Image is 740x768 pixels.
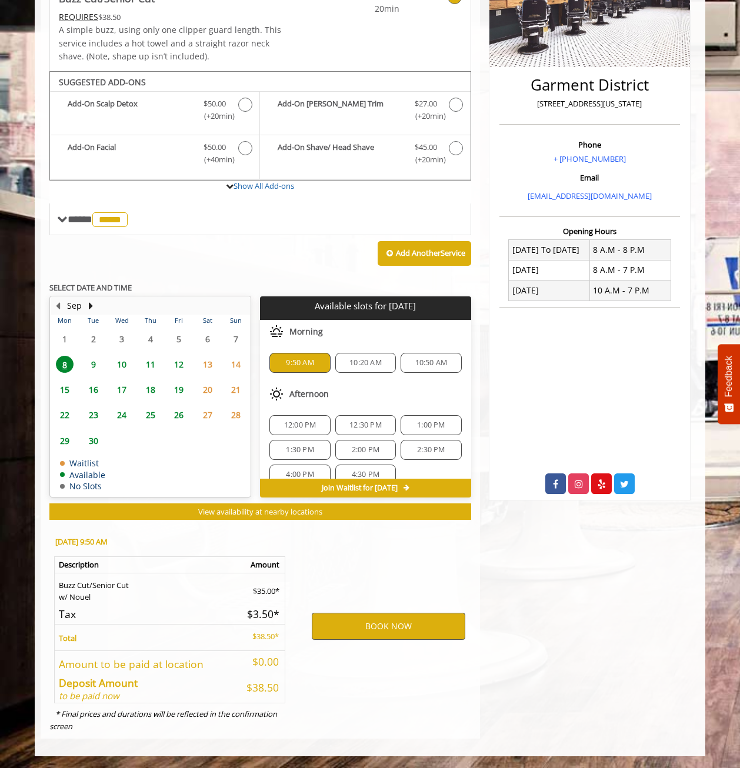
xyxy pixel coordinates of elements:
[49,282,132,293] b: SELECT DATE AND TIME
[108,377,136,402] td: Select day17
[204,98,226,110] span: $50.00
[502,98,677,110] p: [STREET_ADDRESS][US_STATE]
[59,690,119,702] i: to be paid now
[289,389,329,399] span: Afternoon
[509,240,590,260] td: [DATE] To [DATE]
[239,682,279,693] h5: $38.50
[142,381,159,398] span: 18
[59,633,76,643] b: Total
[227,356,245,373] span: 14
[56,381,74,398] span: 15
[85,356,102,373] span: 9
[269,440,330,460] div: 1:30 PM
[79,352,107,377] td: Select day9
[56,356,74,373] span: 8
[59,609,231,620] h5: Tax
[401,440,461,460] div: 2:30 PM
[278,141,402,166] b: Add-On Shave/ Head Shave
[59,24,295,63] p: A simple buzz, using only one clipper guard length. This service includes a hot towel and a strai...
[51,315,79,326] th: Mon
[235,573,285,603] td: $35.00*
[286,470,314,479] span: 4:00 PM
[278,98,402,122] b: Add-On [PERSON_NAME] Trim
[335,440,396,460] div: 2:00 PM
[378,241,471,266] button: Add AnotherService
[136,377,164,402] td: Select day18
[49,709,277,732] i: * Final prices and durations will be reflected in the confirmation screen
[67,299,82,312] button: Sep
[165,402,193,428] td: Select day26
[415,98,437,110] span: $27.00
[401,353,461,373] div: 10:50 AM
[499,227,680,235] h3: Opening Hours
[415,358,448,368] span: 10:50 AM
[55,536,108,547] b: [DATE] 9:50 AM
[51,352,79,377] td: Select day8
[108,352,136,377] td: Select day10
[170,406,188,423] span: 26
[68,98,192,122] b: Add-On Scalp Detox
[269,353,330,373] div: 9:50 AM
[239,630,279,643] p: $38.50*
[417,420,445,430] span: 1:00 PM
[227,381,245,398] span: 21
[286,358,314,368] span: 9:50 AM
[349,420,382,430] span: 12:30 PM
[266,141,464,169] label: Add-On Shave/ Head Shave
[528,191,652,201] a: [EMAIL_ADDRESS][DOMAIN_NAME]
[142,356,159,373] span: 11
[59,11,98,22] span: This service needs some Advance to be paid before we block your appointment
[56,432,74,449] span: 29
[222,352,251,377] td: Select day14
[79,377,107,402] td: Select day16
[59,559,99,570] b: Description
[335,353,396,373] div: 10:20 AM
[51,402,79,428] td: Select day22
[193,377,221,402] td: Select day20
[165,377,193,402] td: Select day19
[234,181,294,191] a: Show All Add-ons
[312,613,465,640] button: BOOK NOW
[589,281,671,300] td: 10 A.M - 7 P.M
[79,315,107,326] th: Tue
[193,402,221,428] td: Select day27
[198,153,232,166] span: (+40min )
[509,281,590,300] td: [DATE]
[85,381,102,398] span: 16
[417,445,445,455] span: 2:30 PM
[352,445,379,455] span: 2:00 PM
[199,381,216,398] span: 20
[136,402,164,428] td: Select day25
[724,356,734,397] span: Feedback
[269,387,284,401] img: afternoon slots
[59,11,295,24] div: $38.50
[554,153,626,164] a: + [PHONE_NUMBER]
[165,352,193,377] td: Select day12
[199,356,216,373] span: 13
[170,381,188,398] span: 19
[60,470,105,479] td: Available
[269,465,330,485] div: 4:00 PM
[193,352,221,377] td: Select day13
[266,98,464,125] label: Add-On Beard Trim
[589,240,671,260] td: 8 A.M - 8 P.M
[108,402,136,428] td: Select day24
[198,506,322,517] span: View availability at nearby locations
[85,406,102,423] span: 23
[199,406,216,423] span: 27
[59,76,146,88] b: SUGGESTED ADD-ONS
[204,141,226,153] span: $50.00
[322,483,398,493] span: Join Waitlist for [DATE]
[170,356,188,373] span: 12
[59,659,231,670] h5: Amount to be paid at location
[415,141,437,153] span: $45.00
[193,315,221,326] th: Sat
[502,76,677,94] h2: Garment District
[59,676,138,690] b: Deposit Amount
[113,406,131,423] span: 24
[408,110,443,122] span: (+20min )
[239,656,279,667] h5: $0.00
[113,356,131,373] span: 10
[49,503,471,520] button: View availability at nearby locations
[108,315,136,326] th: Wed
